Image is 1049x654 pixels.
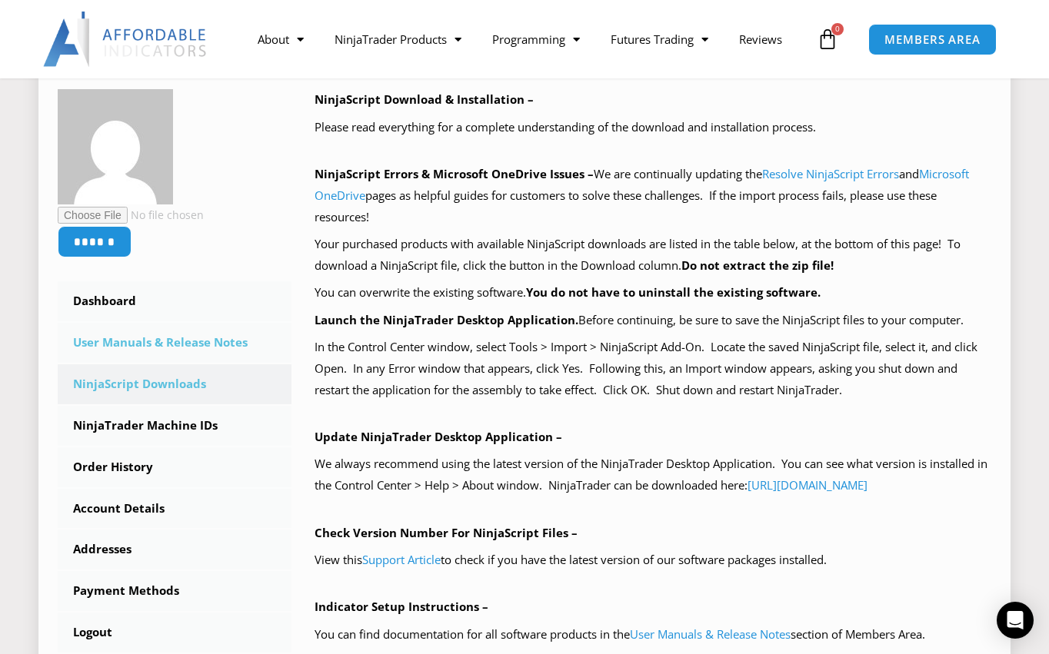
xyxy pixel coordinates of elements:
b: Indicator Setup Instructions – [315,599,488,614]
p: We are continually updating the and pages as helpful guides for customers to solve these challeng... [315,164,992,228]
p: View this to check if you have the latest version of our software packages installed. [315,549,992,571]
a: About [242,22,319,57]
img: 899c72793e61e3eaea7117d3c8028d115afc47aa49ee98ea84019fd63c32d60b [58,89,173,204]
a: Addresses [58,530,291,569]
span: 0 [831,23,844,35]
a: Microsoft OneDrive [315,166,969,203]
a: 0 [794,17,861,61]
a: NinjaTrader Products [319,22,477,57]
a: Support Article [362,552,441,567]
a: Programming [477,22,595,57]
a: Futures Trading [595,22,724,57]
p: In the Control Center window, select Tools > Import > NinjaScript Add-On. Locate the saved NinjaS... [315,337,992,401]
b: Do not extract the zip file! [681,257,834,273]
a: Account Details [58,489,291,529]
p: We always recommend using the latest version of the NinjaTrader Desktop Application. You can see ... [315,453,992,496]
div: Open Intercom Messenger [997,602,1034,639]
a: User Manuals & Release Notes [630,626,791,642]
p: Before continuing, be sure to save the NinjaScript files to your computer. [315,310,992,331]
span: MEMBERS AREA [884,34,981,45]
img: LogoAI | Affordable Indicators – NinjaTrader [43,12,208,67]
a: Dashboard [58,281,291,321]
b: Check Version Number For NinjaScript Files – [315,525,578,540]
b: You do not have to uninstall the existing software. [526,284,821,300]
b: Update NinjaTrader Desktop Application – [315,429,562,444]
a: Order History [58,447,291,487]
p: Please read everything for a complete understanding of the download and installation process. [315,117,992,138]
nav: Account pages [58,281,291,652]
a: Reviews [724,22,798,57]
b: NinjaScript Errors & Microsoft OneDrive Issues – [315,166,594,181]
a: NinjaScript Downloads [58,364,291,404]
a: Resolve NinjaScript Errors [762,166,899,181]
p: You can overwrite the existing software. [315,282,992,304]
a: [URL][DOMAIN_NAME] [748,477,868,493]
nav: Menu [242,22,813,57]
a: Logout [58,613,291,652]
p: Your purchased products with available NinjaScript downloads are listed in the table below, at th... [315,234,992,277]
a: Payment Methods [58,571,291,611]
a: User Manuals & Release Notes [58,323,291,363]
b: NinjaScript Download & Installation – [315,91,534,107]
b: Launch the NinjaTrader Desktop Application. [315,312,578,327]
p: You can find documentation for all software products in the section of Members Area. [315,624,992,646]
a: NinjaTrader Machine IDs [58,406,291,446]
a: MEMBERS AREA [868,24,997,55]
